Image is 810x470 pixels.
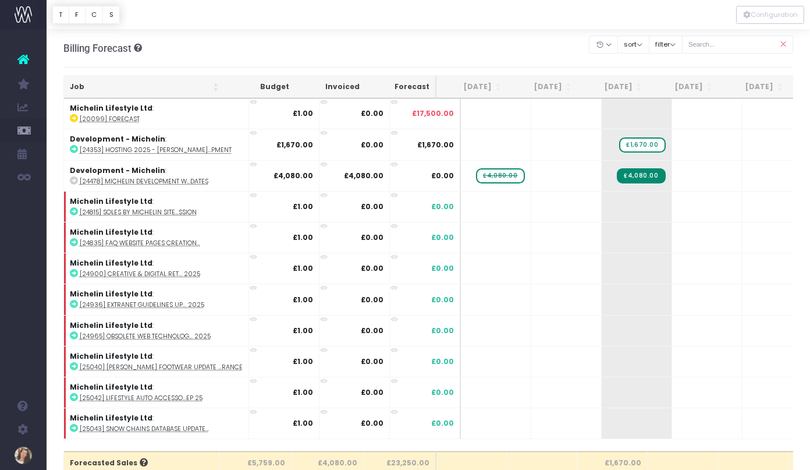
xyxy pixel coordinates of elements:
td: : [64,346,249,377]
abbr: [24353] Hosting 2025 - Michelin Development [80,146,232,154]
strong: Development - Michelin [70,165,165,175]
th: Aug 25: activate to sort column ascending [507,76,577,98]
span: £17,500.00 [412,108,454,119]
strong: £1.00 [293,202,313,211]
abbr: [25043] Snow Chains Database Update [80,425,209,433]
div: Vertical button group [736,6,804,24]
th: Forecast [365,76,436,98]
strong: Michelin Lifestyle Ltd [70,320,152,330]
td: : [64,377,249,408]
strong: Michelin Lifestyle Ltd [70,227,152,237]
button: C [85,6,104,24]
abbr: [24936] Extranet Guidelines Upload - August 2025 [80,301,204,309]
strong: £0.00 [361,326,383,335]
button: S [102,6,120,24]
span: Billing Forecast [63,43,132,54]
strong: £1.00 [293,356,313,366]
td: : [64,253,249,284]
span: £0.00 [431,326,454,336]
strong: £0.00 [361,418,383,428]
abbr: [25040] Kempa Footwear Update - UK and France [80,363,243,372]
strong: £0.00 [361,387,383,397]
strong: £1.00 [293,326,313,335]
span: £0.00 [431,171,454,181]
span: £0.00 [431,418,454,429]
abbr: [24900] Creative & Digital Retainer - H2 2025 [80,270,200,278]
span: £0.00 [431,356,454,367]
strong: Michelin Lifestyle Ltd [70,289,152,299]
td: : [64,160,249,191]
span: £1,670.00 [417,140,454,150]
th: Job: activate to sort column ascending [64,76,225,98]
strong: £4,080.00 [344,171,383,181]
span: £0.00 [431,232,454,243]
button: T [52,6,69,24]
span: wayahead Sales Forecast Item [619,137,665,153]
th: Sep 25: activate to sort column ascending [577,76,648,98]
strong: £0.00 [361,140,383,150]
strong: £0.00 [361,263,383,273]
span: £0.00 [431,263,454,274]
td: : [64,284,249,314]
abbr: [24815] Soles by Michelin Site Redirect & Decommission [80,208,197,217]
th: Nov 25: activate to sort column ascending [718,76,788,98]
strong: £0.00 [361,108,383,118]
strong: Michelin Lifestyle Ltd [70,413,152,423]
span: Forecasted Sales [70,458,148,468]
abbr: [20099] Forecast [80,115,140,123]
span: Streamtime Invoice: ST7084 – [24478] Michelin Development Website Updates [617,168,665,183]
td: : [64,191,249,222]
abbr: [24965] Obsolete Web Technologies - Aug/Sept 2025 [80,332,211,341]
button: sort [617,36,649,54]
td: : [64,408,249,439]
th: Oct 25: activate to sort column ascending [648,76,718,98]
span: £0.00 [431,202,454,212]
div: Vertical button group [52,6,120,24]
td: : [64,98,249,129]
span: £0.00 [431,387,454,398]
strong: £0.00 [361,356,383,366]
strong: £4,080.00 [273,171,313,181]
abbr: [25042] Lifestyle Auto Accessories Page Updates - France - Sep 25 [80,394,202,402]
span: wayahead Sales Forecast Item [476,168,524,183]
strong: £1.00 [293,263,313,273]
button: Configuration [736,6,804,24]
strong: £1.00 [293,387,313,397]
strong: £1.00 [293,295,313,305]
strong: £0.00 [361,202,383,211]
input: Search... [682,36,794,54]
strong: £1.00 [293,232,313,242]
strong: £0.00 [361,295,383,305]
strong: £1.00 [293,108,313,118]
th: Invoiced [295,76,365,98]
button: filter [649,36,683,54]
strong: £0.00 [361,232,383,242]
td: : [64,129,249,160]
td: : [64,315,249,346]
strong: Michelin Lifestyle Ltd [70,351,152,361]
abbr: [24835] FAQ Website Pages Creation [80,239,200,248]
strong: Michelin Lifestyle Ltd [70,258,152,268]
strong: £1,670.00 [276,140,313,150]
th: Budget [225,76,295,98]
th: Jul 25: activate to sort column ascending [436,76,507,98]
strong: Michelin Lifestyle Ltd [70,196,152,206]
button: F [69,6,86,24]
abbr: [24478] Michelin Development Website Updates [80,177,208,186]
span: £0.00 [431,295,454,305]
img: images/default_profile_image.png [15,447,32,464]
strong: Michelin Lifestyle Ltd [70,382,152,392]
strong: £1.00 [293,418,313,428]
strong: Michelin Lifestyle Ltd [70,103,152,113]
td: : [64,222,249,253]
strong: Development - Michelin [70,134,165,144]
